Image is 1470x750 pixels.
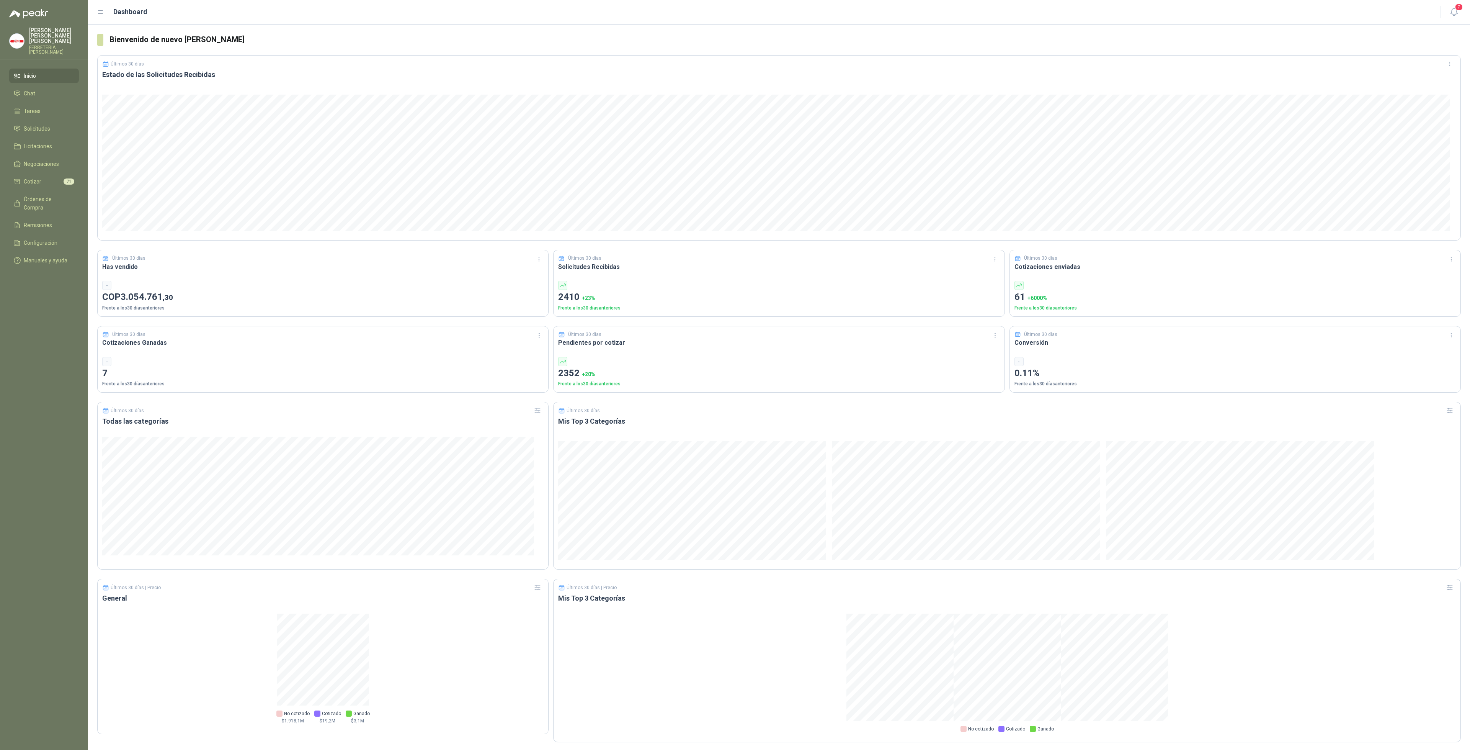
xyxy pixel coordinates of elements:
h3: Has vendido [102,262,544,272]
button: 7 [1447,5,1461,19]
div: - [102,281,111,290]
p: Últimos 30 días [111,408,144,413]
p: COP [102,290,544,305]
p: Últimos 30 días [568,255,601,262]
p: 0.11% [1014,366,1456,381]
h3: Pendientes por cotizar [558,338,1000,347]
h1: Dashboard [113,7,147,17]
p: 7 [102,366,544,381]
p: Frente a los 30 días anteriores [102,305,544,312]
span: + 20 % [582,371,595,377]
span: + 6000 % [1027,295,1047,301]
p: Frente a los 30 días anteriores [102,380,544,388]
span: Manuales y ayuda [24,256,67,265]
p: 2410 [558,290,1000,305]
a: Licitaciones [9,139,79,154]
p: Últimos 30 días [112,331,145,338]
span: Cotizar [24,177,41,186]
h3: Cotizaciones enviadas [1014,262,1456,272]
h3: General [102,594,544,603]
p: Últimos 30 días [111,61,144,67]
span: Licitaciones [24,142,52,151]
h3: Bienvenido de nuevo [PERSON_NAME] [109,34,1461,46]
p: 2352 [558,366,1000,381]
a: Tareas [9,104,79,118]
div: - [1014,357,1024,366]
p: Últimos 30 días [567,408,600,413]
a: Órdenes de Compra [9,192,79,215]
h3: Conversión [1014,338,1456,347]
p: Últimos 30 días [1024,331,1057,338]
p: [PERSON_NAME] [PERSON_NAME] [PERSON_NAME] [29,28,79,44]
p: Últimos 30 días [568,331,601,338]
h3: Todas las categorías [102,417,544,426]
img: Company Logo [10,34,24,48]
span: Remisiones [24,221,52,229]
img: Logo peakr [9,9,48,18]
a: Solicitudes [9,121,79,136]
span: $ 1.918,1M [282,717,304,725]
p: Frente a los 30 días anteriores [558,305,1000,312]
span: 3.054.761 [121,291,173,302]
a: Negociaciones [9,157,79,171]
p: Frente a los 30 días anteriores [1014,305,1456,312]
p: FERRETERIA [PERSON_NAME] [29,45,79,54]
span: Chat [24,89,35,98]
span: + 23 % [582,295,595,301]
p: Últimos 30 días | Precio [567,585,617,590]
p: Últimos 30 días | Precio [111,585,161,590]
a: Manuales y ayuda [9,253,79,268]
a: Configuración [9,236,79,250]
span: ,30 [163,293,173,302]
span: Tareas [24,107,41,115]
span: $ 19,2M [320,717,335,725]
span: Inicio [24,72,36,80]
p: Frente a los 30 días anteriores [1014,380,1456,388]
span: 71 [64,178,74,185]
a: Inicio [9,69,79,83]
a: Cotizar71 [9,174,79,189]
span: $ 3,1M [351,717,364,725]
a: Chat [9,86,79,101]
p: Últimos 30 días [112,255,145,262]
span: Órdenes de Compra [24,195,72,212]
h3: Cotizaciones Ganadas [102,338,544,347]
div: - [102,357,111,366]
span: Configuración [24,239,57,247]
h3: Mis Top 3 Categorías [558,417,1456,426]
p: Últimos 30 días [1024,255,1057,262]
span: 7 [1455,3,1463,11]
h3: Estado de las Solicitudes Recibidas [102,70,1456,79]
h3: Mis Top 3 Categorías [558,594,1456,603]
a: Remisiones [9,218,79,233]
span: Solicitudes [24,124,50,133]
h3: Solicitudes Recibidas [558,262,1000,272]
p: Frente a los 30 días anteriores [558,380,1000,388]
span: Negociaciones [24,160,59,168]
p: 61 [1014,290,1456,305]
